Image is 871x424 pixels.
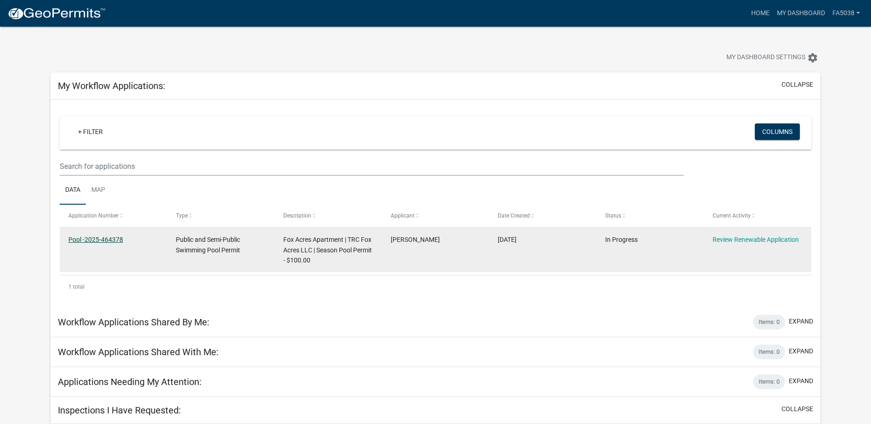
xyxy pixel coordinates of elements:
button: collapse [781,80,813,89]
datatable-header-cell: Date Created [489,205,596,227]
a: Data [60,176,86,205]
span: Richard Vandall [391,236,440,243]
h5: Inspections I Have Requested: [58,405,181,416]
a: FA5038 [829,5,864,22]
span: Public and Semi-Public Swimming Pool Permit [176,236,240,254]
a: + Filter [71,123,110,140]
button: Columns [755,123,800,140]
div: Items: 0 [753,374,785,389]
div: 1 total [60,275,811,298]
a: My Dashboard [773,5,829,22]
a: Map [86,176,111,205]
span: Description [283,212,311,219]
a: Review Renewable Application [713,236,799,243]
datatable-header-cell: Application Number [60,205,167,227]
button: expand [789,317,813,326]
datatable-header-cell: Current Activity [704,205,811,227]
span: My Dashboard Settings [726,52,805,63]
datatable-header-cell: Description [275,205,382,227]
span: Application Number [68,212,118,219]
span: 08/15/2025 [498,236,517,243]
span: Current Activity [713,212,751,219]
span: Status [605,212,621,219]
a: Home [747,5,773,22]
h5: Workflow Applications Shared By Me: [58,317,209,328]
datatable-header-cell: Applicant [382,205,489,227]
h5: Applications Needing My Attention: [58,376,202,387]
datatable-header-cell: Type [167,205,275,227]
span: Fox Acres Apartment | TRC Fox Acres LLC | Season Pool Permit - $100.00 [283,236,372,264]
button: collapse [781,404,813,414]
span: Applicant [391,212,415,219]
span: In Progress [605,236,638,243]
div: collapse [51,100,820,307]
div: Items: 0 [753,315,785,329]
h5: Workflow Applications Shared With Me: [58,346,219,357]
i: settings [807,52,818,63]
h5: My Workflow Applications: [58,80,165,91]
div: Items: 0 [753,345,785,359]
button: expand [789,346,813,356]
span: Type [176,212,188,219]
span: Date Created [498,212,530,219]
button: expand [789,376,813,386]
datatable-header-cell: Status [596,205,704,227]
button: My Dashboard Settingssettings [719,49,826,67]
input: Search for applications [60,157,684,176]
a: Pool -2025-464378 [68,236,123,243]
